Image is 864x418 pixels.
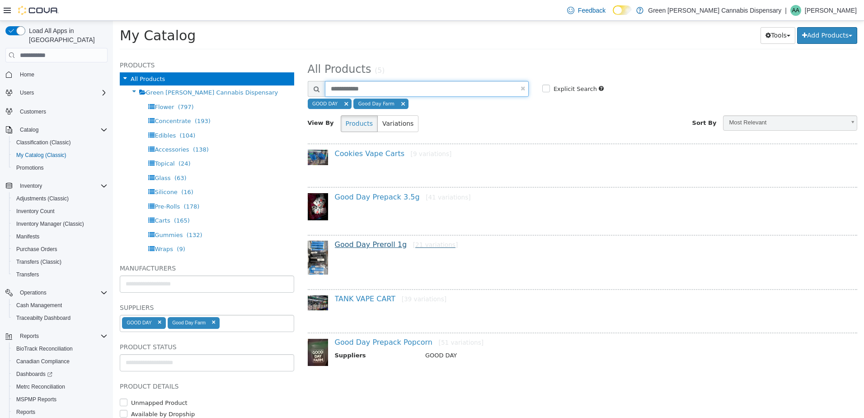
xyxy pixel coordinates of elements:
button: Catalog [2,123,111,136]
a: Cookies Vape Carts[9 variations] [222,128,339,137]
button: Promotions [9,161,111,174]
span: Catalog [16,124,108,135]
span: Reports [16,408,35,416]
a: Manifests [13,231,43,242]
button: Traceabilty Dashboard [9,312,111,324]
button: Tools [648,6,682,23]
span: Metrc Reconciliation [16,383,65,390]
span: Users [16,87,108,98]
span: AA [792,5,799,16]
span: Reports [20,332,39,340]
span: (193) [82,97,98,104]
a: MSPMP Reports [13,394,60,405]
span: Cash Management [13,300,108,311]
img: Cova [18,6,59,15]
span: Purchase Orders [13,244,108,255]
button: Catalog [16,124,42,135]
div: Amy Akers [790,5,801,16]
a: Home [16,69,38,80]
button: Inventory [16,180,46,191]
span: Silicone [42,168,64,175]
span: Classification (Classic) [16,139,71,146]
span: Transfers [16,271,39,278]
label: Explicit Search [438,64,484,73]
button: Adjustments (Classic) [9,192,111,205]
button: Purchase Orders [9,243,111,256]
th: Suppliers [222,330,305,342]
span: Canadian Compliance [16,358,70,365]
span: Dashboards [13,369,108,380]
button: Inventory Manager (Classic) [9,218,111,230]
span: MSPMP Reports [16,396,56,403]
div: GOOD DAY [14,299,38,305]
a: Inventory Count [13,206,58,217]
button: Add Products [684,6,744,23]
span: (132) [74,211,89,218]
span: Inventory Count [16,208,55,215]
span: Topical [42,139,61,146]
span: Manifests [16,233,39,240]
button: Variations [264,95,305,111]
a: Purchase Orders [13,244,61,255]
span: Purchase Orders [16,246,57,253]
span: MSPMP Reports [13,394,108,405]
img: 150 [195,318,215,345]
span: All Products [195,42,258,55]
button: Users [16,87,38,98]
small: [21 variations] [300,220,345,228]
button: Metrc Reconciliation [9,380,111,393]
span: Reports [16,331,108,342]
button: Classification (Classic) [9,136,111,149]
span: Flower [42,83,61,90]
a: Traceabilty Dashboard [13,313,74,323]
a: TANK VAPE CART[39 variations] [222,274,334,282]
span: Cash Management [16,302,62,309]
span: Sort By [579,99,604,105]
span: GOOD DAY [199,80,225,85]
span: (104) [66,111,82,118]
a: Adjustments (Classic) [13,193,72,204]
button: Inventory [2,180,111,192]
label: Unmapped Product [16,378,75,387]
span: Load All Apps in [GEOGRAPHIC_DATA] [25,26,108,44]
td: GOOD DAY [305,330,724,342]
small: [9 variations] [298,129,339,137]
span: Manifests [13,231,108,242]
span: Promotions [13,162,108,173]
button: MSPMP Reports [9,393,111,406]
span: Pre-Rolls [42,182,67,189]
span: Transfers (Classic) [13,256,108,267]
input: Dark Mode [613,5,632,15]
span: My Catalog (Classic) [16,152,66,159]
span: Inventory Count [13,206,108,217]
label: Available by Dropship [16,389,82,398]
span: Accessories [42,125,76,132]
a: Canadian Compliance [13,356,73,367]
span: Transfers [13,269,108,280]
button: Operations [2,286,111,299]
span: Edibles [42,111,63,118]
button: My Catalog (Classic) [9,149,111,161]
span: Gummies [42,211,70,218]
span: Operations [20,289,47,296]
span: Traceabilty Dashboard [13,313,108,323]
span: Home [16,69,108,80]
span: (797) [65,83,81,90]
span: Good Day Farm [245,80,282,85]
a: Dashboards [13,369,56,380]
span: My Catalog [7,7,83,23]
span: BioTrack Reconciliation [13,343,108,354]
small: [51 variations] [326,318,371,325]
img: 150 [195,129,215,144]
h5: Product Details [7,360,181,371]
span: Promotions [16,164,44,171]
span: Inventory [20,182,42,190]
a: Cash Management [13,300,66,311]
span: BioTrack Reconciliation [16,345,73,352]
button: Manifests [9,230,111,243]
span: Canadian Compliance [13,356,108,367]
a: Transfers [13,269,42,280]
span: Wraps [42,225,60,232]
a: Classification (Classic) [13,137,75,148]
